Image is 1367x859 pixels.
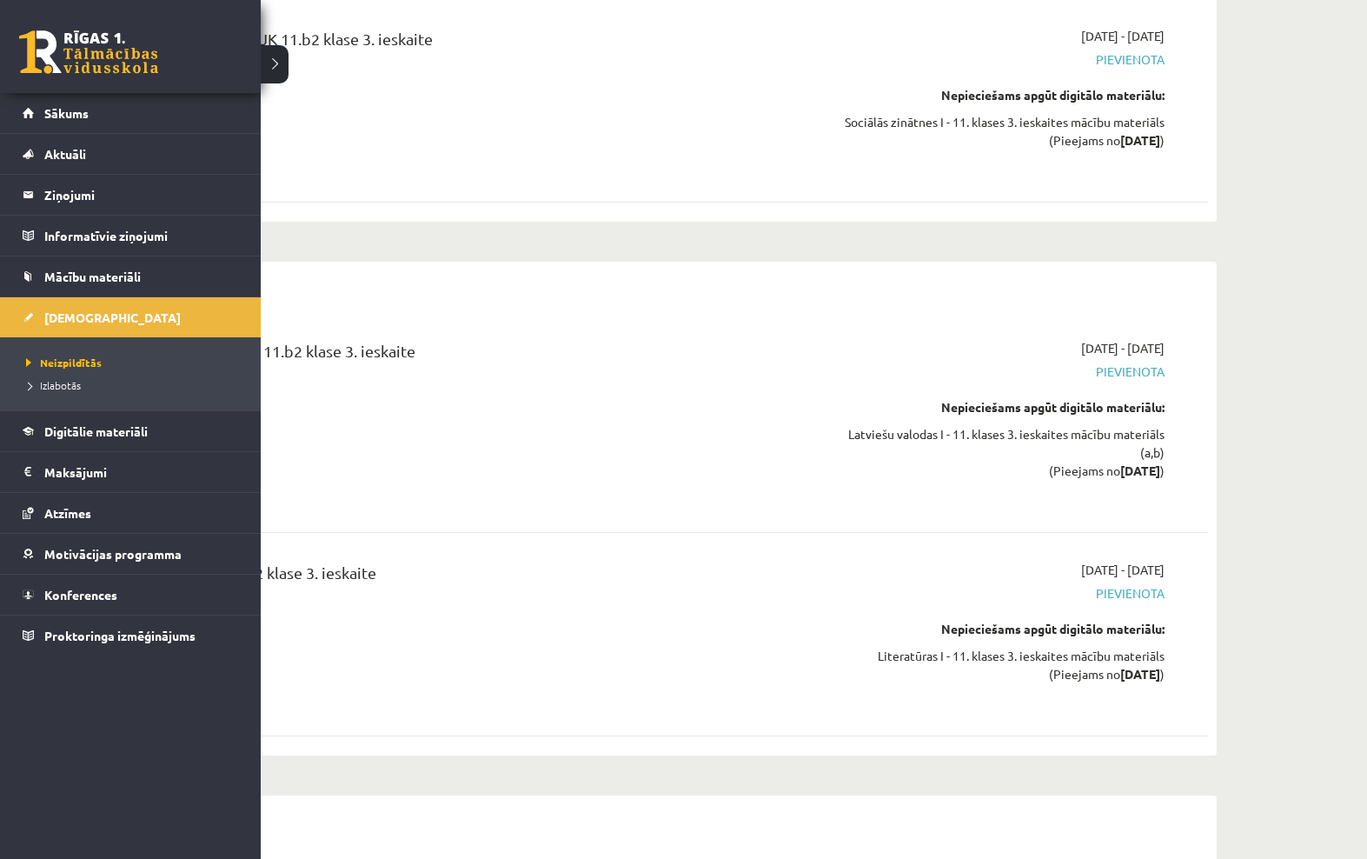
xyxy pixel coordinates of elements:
[19,30,158,74] a: Rīgas 1. Tālmācības vidusskola
[23,411,239,451] a: Digitālie materiāli
[23,534,239,574] a: Motivācijas programma
[837,398,1165,416] div: Nepieciešams apgūt digitālo materiālu:
[23,134,239,174] a: Aktuāli
[23,575,239,615] a: Konferences
[837,620,1165,638] div: Nepieciešams apgūt digitālo materiālu:
[23,616,239,656] a: Proktoringa izmēģinājums
[23,216,239,256] a: Informatīvie ziņojumi
[130,561,811,593] div: Literatūra JK 11.b2 klase 3. ieskaite
[130,339,811,371] div: Latviešu valoda JK 11.b2 klase 3. ieskaite
[1120,666,1160,682] strong: [DATE]
[44,105,89,121] span: Sākums
[837,647,1165,683] div: Literatūras I - 11. klases 3. ieskaites mācību materiāls (Pieejams no )
[44,628,196,643] span: Proktoringa izmēģinājums
[44,216,239,256] legend: Informatīvie ziņojumi
[837,50,1165,69] span: Pievienota
[1081,339,1165,357] span: [DATE] - [DATE]
[44,505,91,521] span: Atzīmes
[44,269,141,284] span: Mācību materiāli
[44,146,86,162] span: Aktuāli
[22,378,81,392] span: Izlabotās
[1081,27,1165,45] span: [DATE] - [DATE]
[22,356,102,370] span: Neizpildītās
[44,452,239,492] legend: Maksājumi
[23,93,239,133] a: Sākums
[23,256,239,296] a: Mācību materiāli
[23,297,239,337] a: [DEMOGRAPHIC_DATA]
[44,175,239,215] legend: Ziņojumi
[44,423,148,439] span: Digitālie materiāli
[837,86,1165,104] div: Nepieciešams apgūt digitālo materiālu:
[44,310,181,325] span: [DEMOGRAPHIC_DATA]
[22,377,243,393] a: Izlabotās
[44,546,182,562] span: Motivācijas programma
[130,27,811,59] div: Sociālās zinātnes I JK 11.b2 klase 3. ieskaite
[23,493,239,533] a: Atzīmes
[837,363,1165,381] span: Pievienota
[837,425,1165,480] div: Latviešu valodas I - 11. klases 3. ieskaites mācību materiāls (a,b) (Pieejams no )
[44,587,117,603] span: Konferences
[1120,463,1160,478] strong: [DATE]
[23,175,239,215] a: Ziņojumi
[1120,132,1160,148] strong: [DATE]
[1081,561,1165,579] span: [DATE] - [DATE]
[837,113,1165,150] div: Sociālās zinātnes I - 11. klases 3. ieskaites mācību materiāls (Pieejams no )
[23,452,239,492] a: Maksājumi
[22,355,243,370] a: Neizpildītās
[837,584,1165,603] span: Pievienota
